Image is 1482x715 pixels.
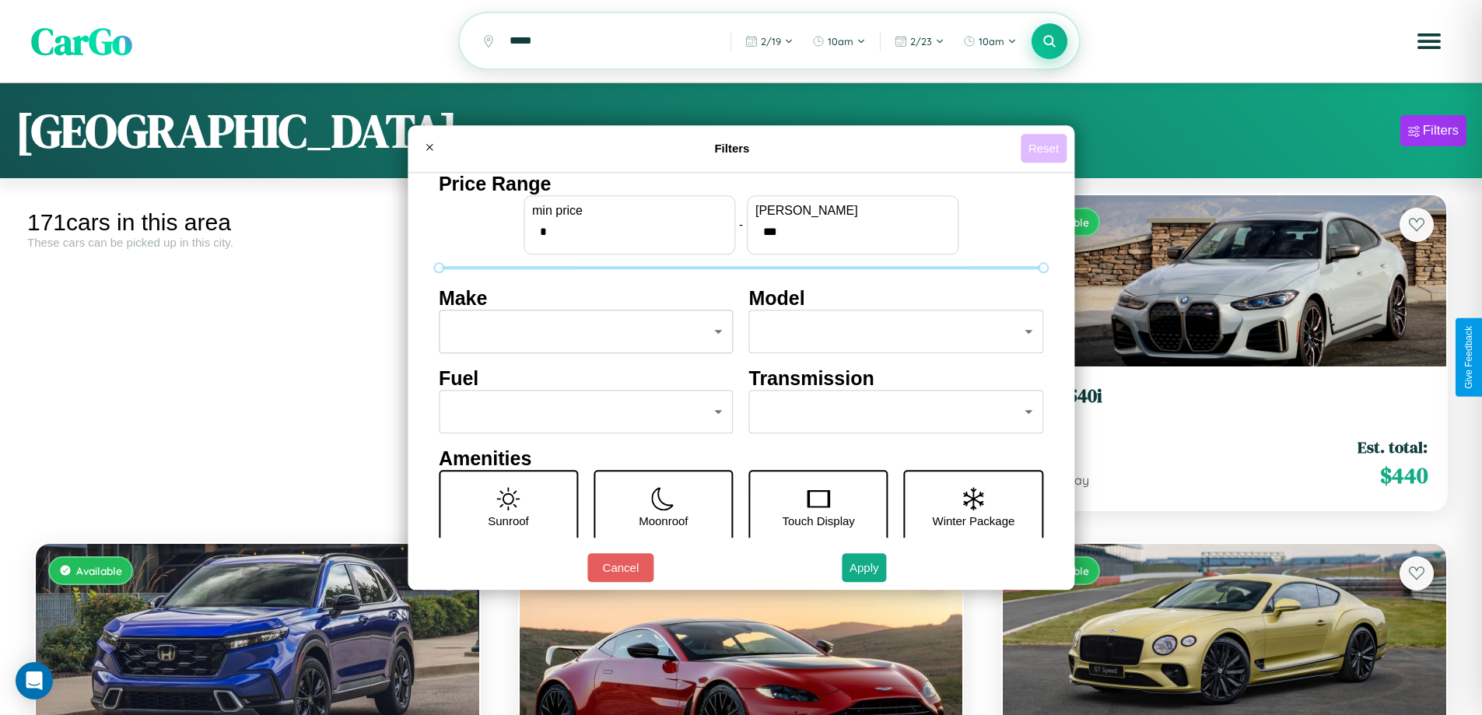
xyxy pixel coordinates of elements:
[1380,460,1428,491] span: $ 440
[1423,123,1459,138] div: Filters
[887,29,952,54] button: 2/23
[439,173,1043,195] h4: Price Range
[1407,19,1451,63] button: Open menu
[933,510,1015,531] p: Winter Package
[910,35,932,47] span: 2 / 23
[1021,385,1428,423] a: BMW 540i2021
[439,287,734,310] h4: Make
[842,553,887,582] button: Apply
[1463,326,1474,389] div: Give Feedback
[16,662,53,699] div: Open Intercom Messenger
[1021,385,1428,408] h3: BMW 540i
[737,29,801,54] button: 2/19
[1021,134,1067,163] button: Reset
[979,35,1004,47] span: 10am
[439,447,1043,470] h4: Amenities
[955,29,1025,54] button: 10am
[31,16,132,67] span: CarGo
[1358,436,1428,458] span: Est. total:
[782,510,854,531] p: Touch Display
[1400,115,1466,146] button: Filters
[755,204,950,218] label: [PERSON_NAME]
[27,236,488,249] div: These cars can be picked up in this city.
[749,287,1044,310] h4: Model
[443,142,1021,155] h4: Filters
[639,510,688,531] p: Moonroof
[761,35,781,47] span: 2 / 19
[27,209,488,236] div: 171 cars in this area
[804,29,874,54] button: 10am
[16,99,457,163] h1: [GEOGRAPHIC_DATA]
[828,35,853,47] span: 10am
[532,204,727,218] label: min price
[76,564,122,577] span: Available
[749,367,1044,390] h4: Transmission
[439,367,734,390] h4: Fuel
[587,553,653,582] button: Cancel
[739,214,743,235] p: -
[488,510,529,531] p: Sunroof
